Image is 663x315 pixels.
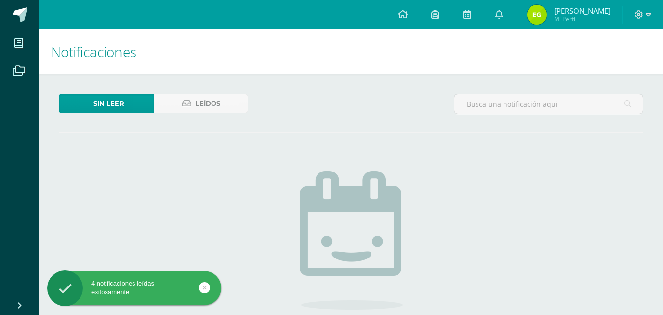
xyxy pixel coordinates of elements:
[59,94,154,113] a: Sin leer
[195,94,220,113] span: Leídos
[51,42,136,61] span: Notificaciones
[47,279,221,297] div: 4 notificaciones leídas exitosamente
[527,5,547,25] img: 6b5629f5fae4c94ad3c17394398768f6.png
[554,15,610,23] span: Mi Perfil
[154,94,248,113] a: Leídos
[93,94,124,113] span: Sin leer
[454,94,643,114] input: Busca una notificación aquí
[554,6,610,16] span: [PERSON_NAME]
[300,171,403,310] img: no_activities.png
